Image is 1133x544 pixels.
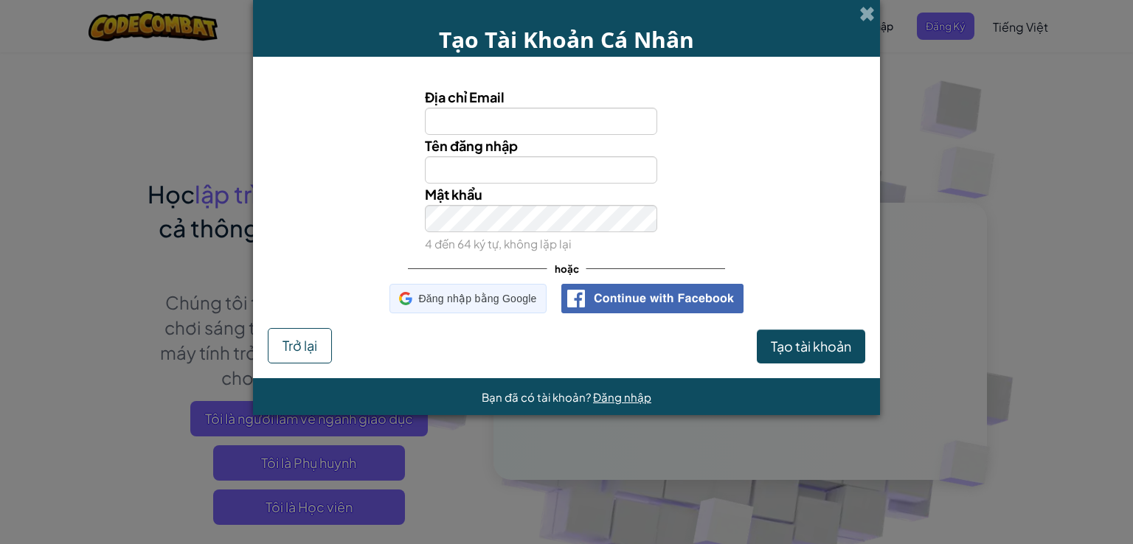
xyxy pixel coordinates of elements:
span: Bạn đã có tài khoản? [482,390,593,404]
span: Mật khẩu [425,186,482,203]
span: Trở lại [283,337,317,354]
img: facebook_sso_button2.png [561,284,744,313]
small: 4 đến 64 ký tự, không lặp lại [425,237,572,251]
span: Địa chỉ Email [425,88,505,105]
span: Tạo Tài Khoản Cá Nhân [439,24,694,55]
span: Tạo tài khoản [771,338,851,355]
button: Trở lại [268,328,332,363]
span: Tên đăng nhập [425,137,518,154]
a: Đăng nhập [593,390,651,404]
button: Tạo tài khoản [757,329,865,363]
span: Đăng nhập bằng Google [418,288,536,310]
span: hoặc [547,258,586,279]
div: Đăng nhập bằng Google [389,284,546,313]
